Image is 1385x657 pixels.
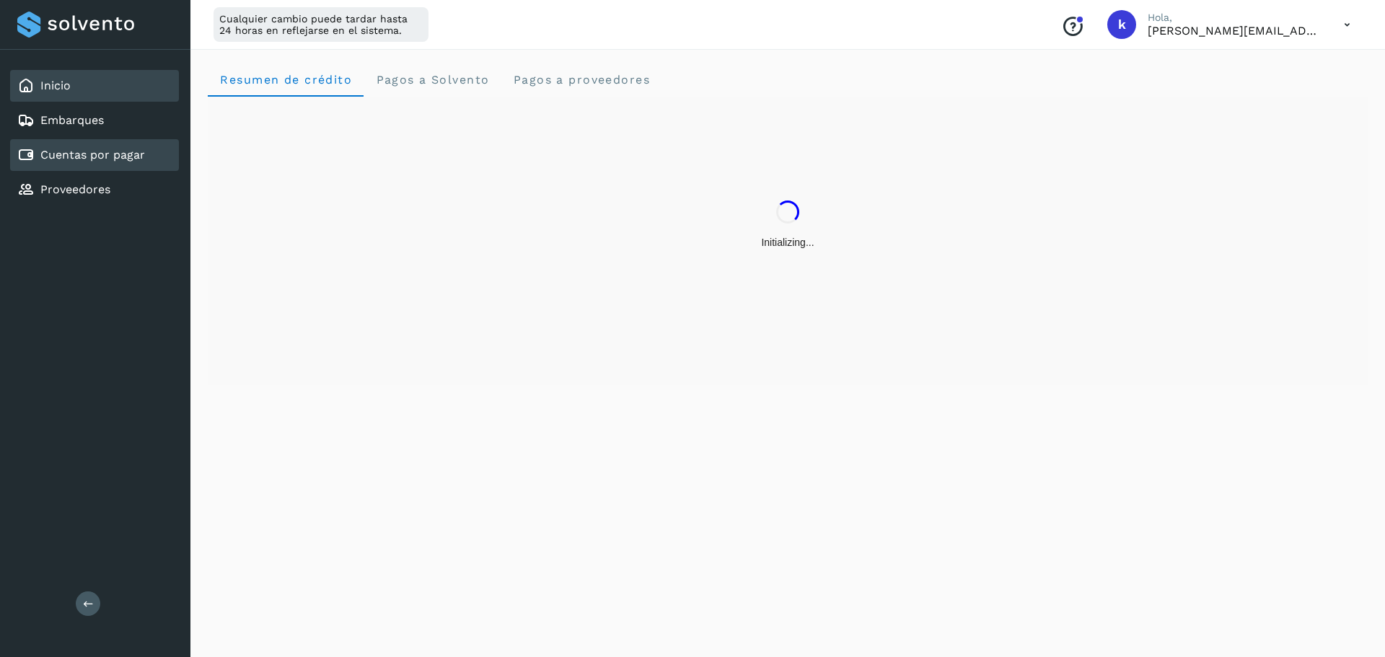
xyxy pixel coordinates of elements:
a: Proveedores [40,182,110,196]
div: Proveedores [10,174,179,206]
div: Inicio [10,70,179,102]
a: Inicio [40,79,71,92]
span: Pagos a Solvento [375,73,489,87]
span: Pagos a proveedores [512,73,650,87]
p: Hola, [1148,12,1321,24]
span: Resumen de crédito [219,73,352,87]
p: karen.saucedo@53cargo.com [1148,24,1321,38]
a: Embarques [40,113,104,127]
div: Cualquier cambio puede tardar hasta 24 horas en reflejarse en el sistema. [214,7,428,42]
div: Embarques [10,105,179,136]
div: Cuentas por pagar [10,139,179,171]
a: Cuentas por pagar [40,148,145,162]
